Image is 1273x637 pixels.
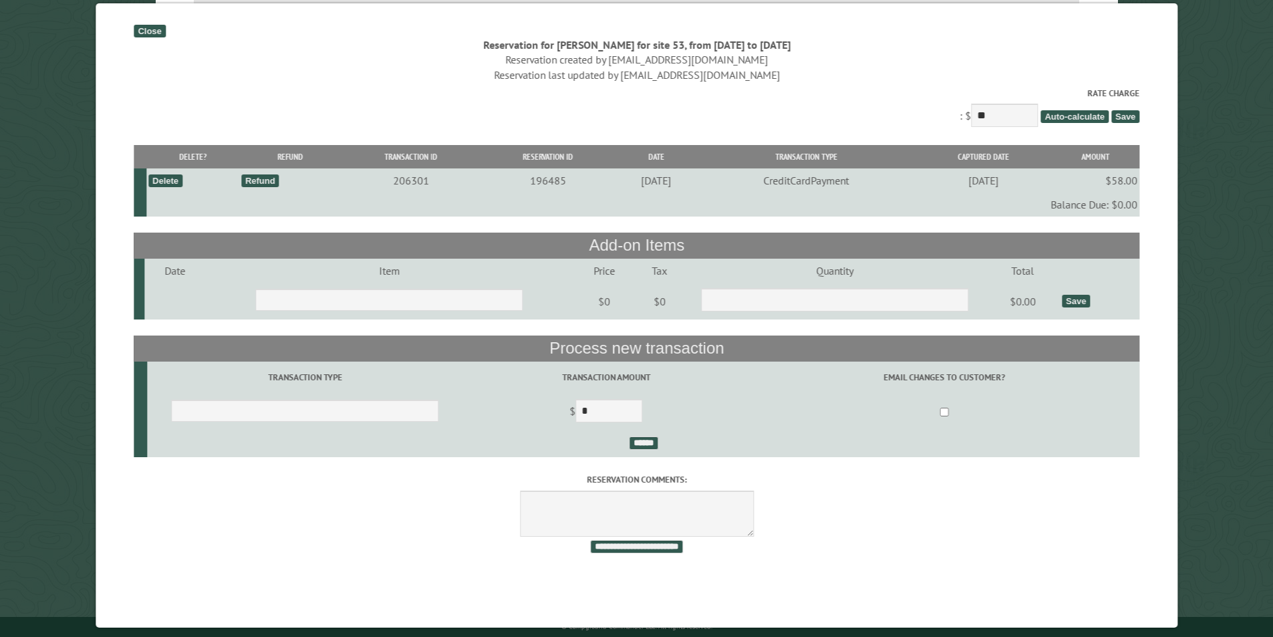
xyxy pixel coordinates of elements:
[144,259,206,283] td: Date
[684,259,986,283] td: Quantity
[134,68,1139,82] div: Reservation last updated by [EMAIL_ADDRESS][DOMAIN_NAME]
[635,283,684,320] td: $0
[985,283,1059,320] td: $0.00
[481,145,615,168] th: Reservation ID
[698,145,915,168] th: Transaction Type
[134,25,165,37] div: Close
[241,174,279,187] div: Refund
[615,168,698,193] td: [DATE]
[1062,295,1090,307] div: Save
[462,394,749,431] td: $
[561,622,712,631] small: © Campground Commander LLC. All rights reserved.
[915,145,1052,168] th: Captured Date
[134,87,1139,130] div: : $
[635,259,684,283] td: Tax
[134,336,1139,361] th: Process new transaction
[341,145,481,168] th: Transaction ID
[698,168,915,193] td: CreditCardPayment
[1111,110,1139,123] span: Save
[751,371,1137,384] label: Email changes to customer?
[573,283,635,320] td: $0
[134,52,1139,67] div: Reservation created by [EMAIL_ADDRESS][DOMAIN_NAME]
[615,145,698,168] th: Date
[464,371,747,384] label: Transaction Amount
[205,259,573,283] td: Item
[985,259,1059,283] td: Total
[1051,145,1139,168] th: Amount
[341,168,481,193] td: 206301
[915,168,1052,193] td: [DATE]
[134,473,1139,486] label: Reservation comments:
[146,193,1139,217] td: Balance Due: $0.00
[146,145,239,168] th: Delete?
[134,233,1139,258] th: Add-on Items
[134,37,1139,52] div: Reservation for [PERSON_NAME] for site 53, from [DATE] to [DATE]
[481,168,615,193] td: 196485
[1040,110,1109,123] span: Auto-calculate
[149,371,460,384] label: Transaction Type
[134,87,1139,100] label: Rate Charge
[148,174,182,187] div: Delete
[239,145,341,168] th: Refund
[1051,168,1139,193] td: $58.00
[573,259,635,283] td: Price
